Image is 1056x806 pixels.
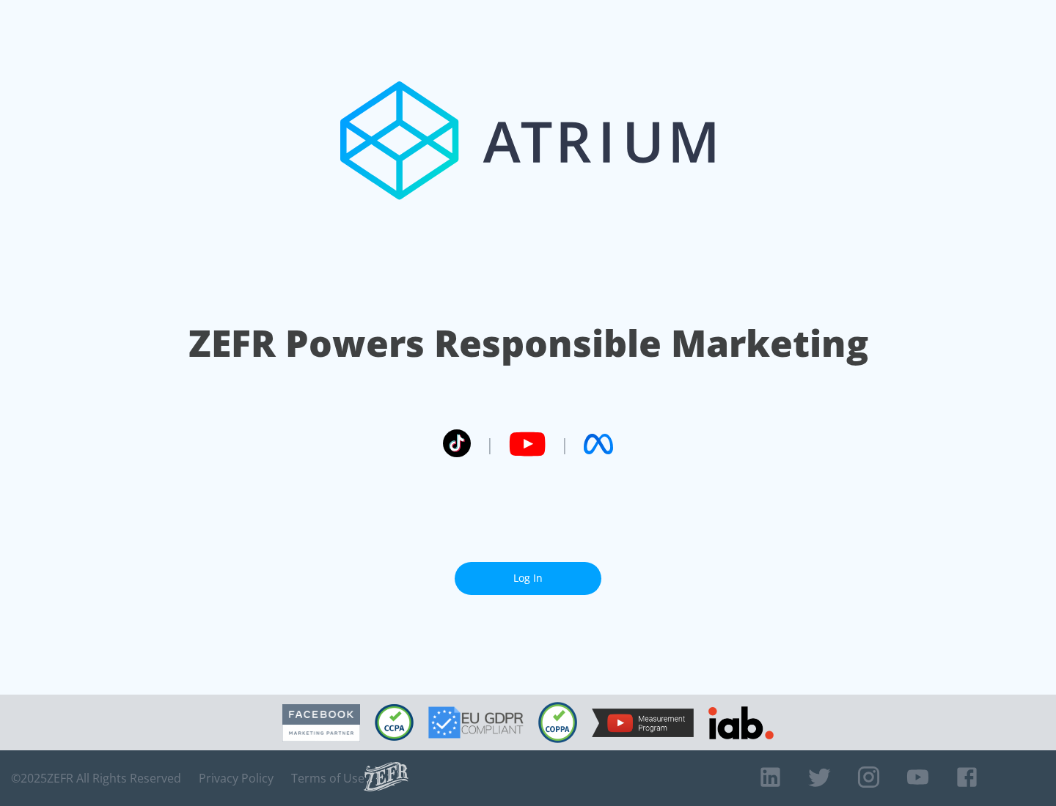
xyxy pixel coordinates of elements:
a: Privacy Policy [199,771,274,785]
img: CCPA Compliant [375,704,414,741]
a: Log In [455,562,601,595]
img: YouTube Measurement Program [592,709,694,737]
img: Facebook Marketing Partner [282,704,360,742]
span: | [485,433,494,455]
h1: ZEFR Powers Responsible Marketing [188,318,868,369]
a: Terms of Use [291,771,364,785]
span: | [560,433,569,455]
img: COPPA Compliant [538,702,577,743]
img: GDPR Compliant [428,706,524,739]
img: IAB [708,706,774,739]
span: © 2025 ZEFR All Rights Reserved [11,771,181,785]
